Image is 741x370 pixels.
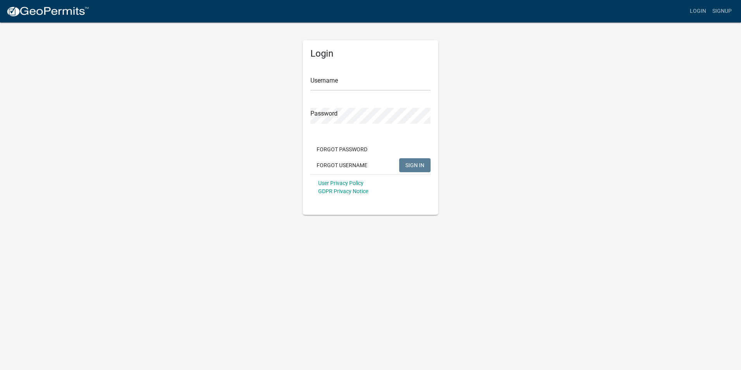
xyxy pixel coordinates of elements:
span: SIGN IN [405,162,424,168]
button: Forgot Password [310,142,374,156]
button: Forgot Username [310,158,374,172]
a: User Privacy Policy [318,180,364,186]
h5: Login [310,48,431,59]
a: GDPR Privacy Notice [318,188,368,194]
button: SIGN IN [399,158,431,172]
a: Signup [709,4,735,19]
a: Login [687,4,709,19]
